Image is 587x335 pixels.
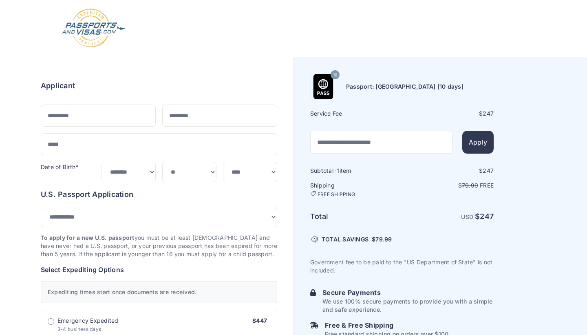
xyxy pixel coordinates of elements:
[310,181,401,198] h6: Shipping
[346,83,463,91] h6: Passport: [GEOGRAPHIC_DATA] [10 days]
[41,265,277,275] h6: Select Expediting Options
[372,235,392,243] span: $
[318,191,355,198] span: FREE SHIPPING
[333,70,337,80] span: 10
[325,320,450,330] h6: Free & Free Shipping
[41,234,277,258] p: you must be at least [DEMOGRAPHIC_DATA] and have never had a U.S. passport, or your previous pass...
[310,109,401,118] h6: Service Fee
[252,317,267,324] span: $447
[41,234,135,241] strong: To apply for a new U.S. passport
[475,212,494,221] strong: $
[322,288,494,297] h6: Secure Payments
[462,131,494,154] button: Apply
[311,74,336,99] img: Product Name
[480,182,494,189] span: Free
[337,167,339,174] span: 1
[57,317,119,325] span: Emergency Expedited
[403,167,494,175] div: $
[483,167,494,174] span: 247
[61,8,126,49] img: Logo
[403,181,494,190] p: $
[480,212,494,221] span: 247
[483,110,494,117] span: 247
[322,297,494,314] p: We use 100% secure payments to provide you with a simple and safe experience.
[461,213,473,220] span: USD
[41,189,277,200] h6: U.S. Passport Application
[41,281,277,303] div: Expediting times start once documents are received.
[310,258,494,275] p: Government fee to be paid to the "US Department of State" is not included.
[462,182,478,189] span: 79.99
[41,80,75,92] h6: Applicant
[375,236,392,243] span: 79.99
[57,326,101,332] span: 3-4 business days
[322,235,369,243] span: TOTAL SAVINGS
[403,109,494,118] div: $
[310,167,401,175] h6: Subtotal · item
[310,211,401,222] h6: Total
[41,163,78,170] label: Date of Birth*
